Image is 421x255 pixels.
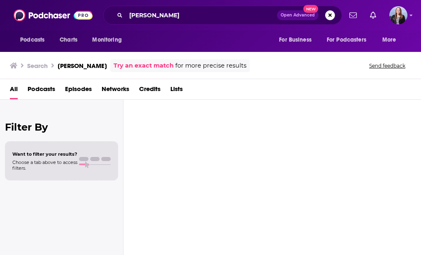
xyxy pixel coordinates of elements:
input: Search podcasts, credits, & more... [126,9,277,22]
a: Episodes [65,82,92,99]
button: Send feedback [367,62,408,69]
button: open menu [321,32,378,48]
span: Want to filter your results? [12,151,77,157]
h3: Search [27,62,48,70]
a: Lists [170,82,183,99]
a: Podcasts [28,82,55,99]
span: Choose a tab above to access filters. [12,159,77,171]
button: open menu [86,32,132,48]
span: Charts [60,34,77,46]
span: For Podcasters [327,34,366,46]
h2: Filter By [5,121,118,133]
span: New [303,5,318,13]
a: Charts [54,32,82,48]
span: Monitoring [92,34,121,46]
span: Logged in as annarice [389,6,407,24]
a: All [10,82,18,99]
button: open menu [377,32,407,48]
span: More [382,34,396,46]
button: open menu [273,32,322,48]
a: Show notifications dropdown [346,8,360,22]
a: Try an exact match [114,61,174,70]
img: User Profile [389,6,407,24]
button: Show profile menu [389,6,407,24]
h3: [PERSON_NAME] [58,62,107,70]
button: open menu [14,32,55,48]
a: Credits [139,82,160,99]
a: Show notifications dropdown [367,8,379,22]
span: For Business [279,34,312,46]
button: Open AdvancedNew [277,10,319,20]
div: Search podcasts, credits, & more... [103,6,342,25]
a: Networks [102,82,129,99]
span: Open Advanced [281,13,315,17]
span: for more precise results [175,61,247,70]
span: Podcasts [20,34,44,46]
img: Podchaser - Follow, Share and Rate Podcasts [14,7,93,23]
